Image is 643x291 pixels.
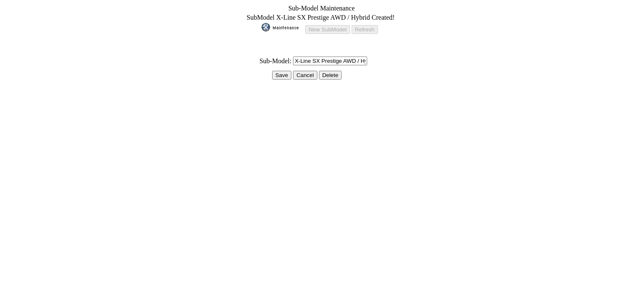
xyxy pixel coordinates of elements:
input: New SubModel [305,25,350,34]
input: Save [272,71,291,80]
img: maint.gif [262,23,303,31]
input: Be careful! Delete cannot be un-done! [319,71,342,80]
input: Cancel [293,71,317,80]
td: Sub-Model Maintenance [246,4,397,13]
input: Refresh [352,25,378,34]
span: SubModel X-Line SX Prestige AWD / Hybrid Created! [247,14,395,21]
td: Sub-Model: [246,56,292,66]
